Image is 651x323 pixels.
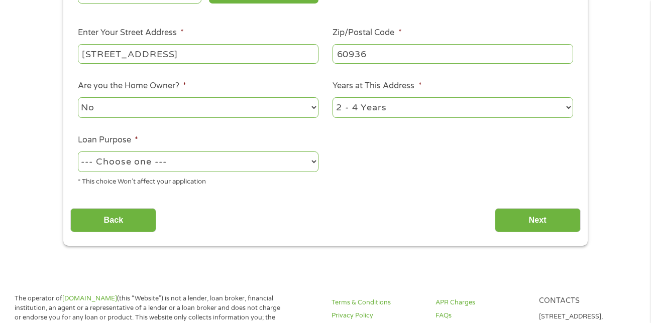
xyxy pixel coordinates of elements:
[333,28,401,38] label: Zip/Postal Code
[332,298,423,307] a: Terms & Conditions
[539,296,630,306] h4: Contacts
[332,311,423,320] a: Privacy Policy
[78,135,138,145] label: Loan Purpose
[62,294,117,302] a: [DOMAIN_NAME]
[436,311,527,320] a: FAQs
[78,81,186,91] label: Are you the Home Owner?
[70,208,156,233] input: Back
[78,174,318,187] div: * This choice Won’t affect your application
[333,81,421,91] label: Years at This Address
[78,28,184,38] label: Enter Your Street Address
[436,298,527,307] a: APR Charges
[495,208,581,233] input: Next
[78,44,318,63] input: 1 Main Street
